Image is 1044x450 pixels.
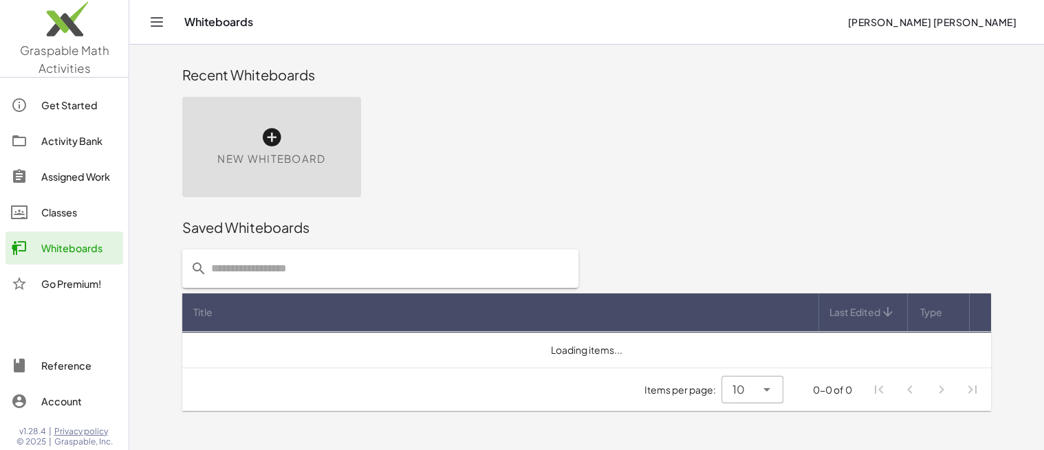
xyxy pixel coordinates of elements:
span: Title [193,305,213,319]
span: | [49,436,52,447]
div: Account [41,393,118,409]
a: Get Started [6,89,123,122]
div: Assigned Work [41,168,118,185]
span: v1.28.4 [19,426,46,437]
span: Last Edited [829,305,880,319]
div: Whiteboards [41,240,118,256]
a: Account [6,385,123,418]
span: | [49,426,52,437]
span: © 2025 [17,436,46,447]
td: Loading items... [182,332,991,368]
span: [PERSON_NAME] [PERSON_NAME] [847,16,1016,28]
span: Graspable Math Activities [20,43,109,76]
div: Get Started [41,97,118,113]
div: Recent Whiteboards [182,65,991,85]
div: Saved Whiteboards [182,218,991,237]
span: New Whiteboard [217,151,325,167]
span: 10 [732,381,745,398]
div: Go Premium! [41,275,118,292]
a: Activity Bank [6,124,123,157]
span: Type [920,305,942,319]
span: Items per page: [644,383,721,397]
div: Activity Bank [41,133,118,149]
nav: Pagination Navigation [863,374,988,405]
a: Reference [6,349,123,382]
a: Assigned Work [6,160,123,193]
a: Whiteboards [6,232,123,265]
div: Reference [41,357,118,374]
i: prepended action [191,260,207,277]
div: Classes [41,204,118,221]
a: Classes [6,196,123,229]
div: 0-0 of 0 [813,383,852,397]
button: Toggle navigation [146,11,168,33]
button: [PERSON_NAME] [PERSON_NAME] [836,10,1027,34]
a: Privacy policy [54,426,113,437]
span: Graspable, Inc. [54,436,113,447]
